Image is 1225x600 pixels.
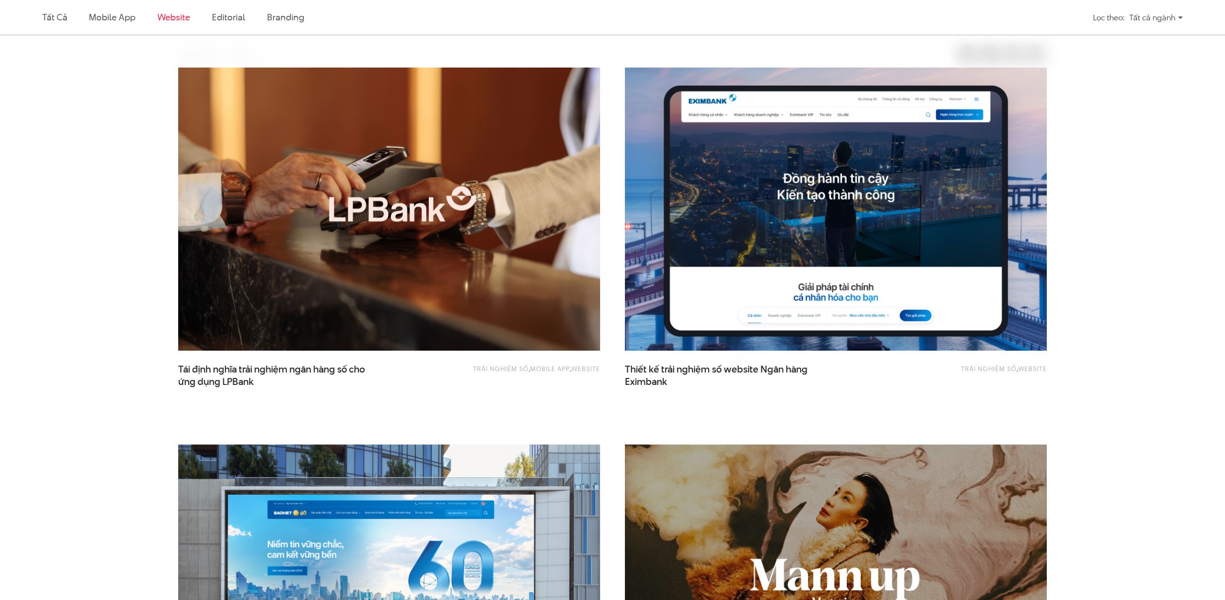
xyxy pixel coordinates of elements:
a: Website [1018,364,1047,373]
span: ứng dụng LPBank [178,375,254,388]
a: Branding [267,11,304,23]
a: Website [157,11,190,23]
div: , , [431,363,600,383]
div: , [878,363,1047,383]
a: Trải nghiệm số [473,364,529,373]
img: Eximbank Website Portal [604,54,1068,365]
a: Thiết kế trải nghiệm số website Ngân hàngEximbank [625,363,823,388]
span: Thiết kế trải nghiệm số website Ngân hàng [625,363,823,388]
a: Mobile app [530,364,570,373]
span: Eximbank [625,375,667,388]
img: LPBank Thumb [178,68,600,351]
a: Trải nghiệm số [961,364,1017,373]
span: Tái định nghĩa trải nghiệm ngân hàng số cho [178,363,377,388]
a: Tái định nghĩa trải nghiệm ngân hàng số choứng dụng LPBank [178,363,377,388]
a: Website [571,364,600,373]
a: Editorial [212,11,245,23]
